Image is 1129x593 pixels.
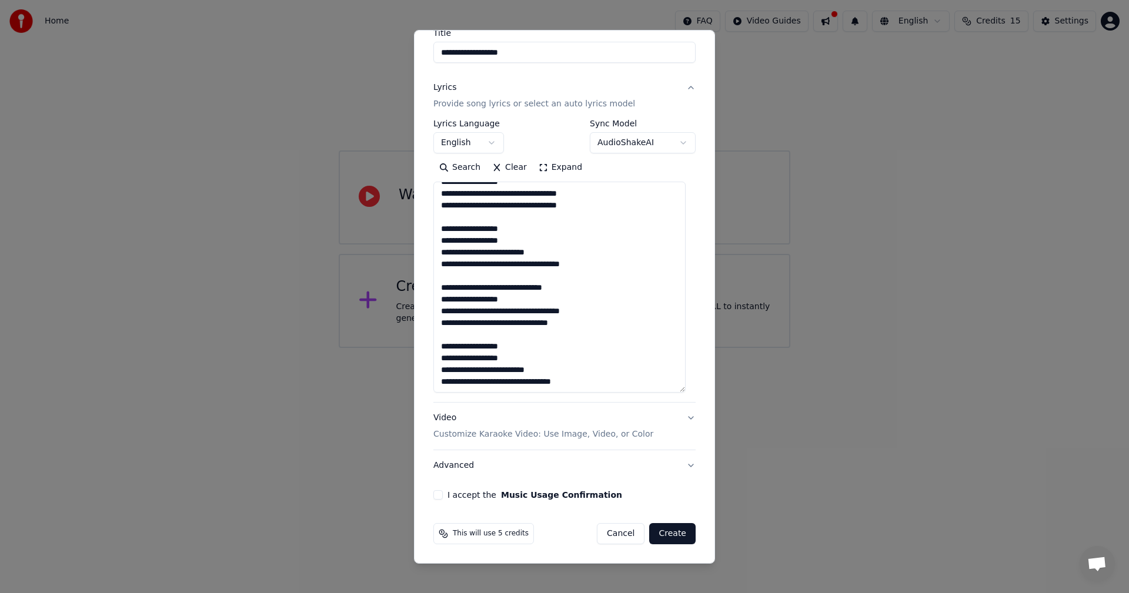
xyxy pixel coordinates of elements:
button: I accept the [501,491,622,499]
label: Lyrics Language [433,119,504,128]
p: Customize Karaoke Video: Use Image, Video, or Color [433,428,653,440]
div: LyricsProvide song lyrics or select an auto lyrics model [433,119,696,402]
div: Lyrics [433,82,456,93]
button: Create [649,523,696,544]
p: Provide song lyrics or select an auto lyrics model [433,98,635,110]
button: Expand [533,158,588,177]
label: Sync Model [590,119,696,128]
button: LyricsProvide song lyrics or select an auto lyrics model [433,72,696,119]
button: Advanced [433,450,696,481]
button: Clear [486,158,533,177]
label: Title [433,29,696,37]
label: I accept the [447,491,622,499]
div: Video [433,412,653,440]
button: VideoCustomize Karaoke Video: Use Image, Video, or Color [433,403,696,450]
span: This will use 5 credits [453,529,529,538]
button: Cancel [597,523,644,544]
button: Search [433,158,486,177]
